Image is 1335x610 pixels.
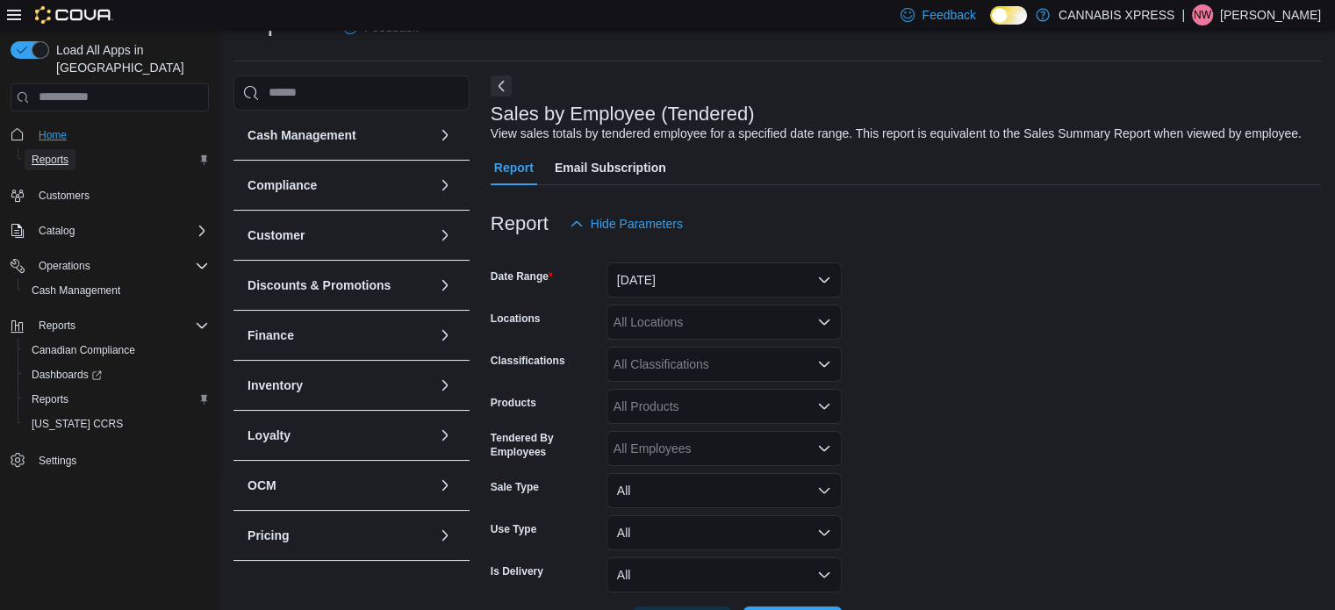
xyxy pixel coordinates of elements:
h3: Sales by Employee (Tendered) [491,104,755,125]
button: Catalog [32,220,82,241]
span: Feedback [922,6,975,24]
button: Operations [4,254,216,278]
span: Reports [32,315,209,336]
span: Email Subscription [555,150,666,185]
h3: Customer [248,226,305,244]
button: Catalog [4,219,216,243]
label: Use Type [491,522,536,536]
a: Customers [32,185,97,206]
span: Home [32,124,209,146]
button: Open list of options [817,315,831,329]
input: Dark Mode [990,6,1027,25]
button: All [606,473,842,508]
span: Settings [39,454,76,468]
button: Loyalty [248,427,431,444]
h3: Pricing [248,527,289,544]
a: Home [32,125,74,146]
button: OCM [248,477,431,494]
button: OCM [434,475,456,496]
button: Cash Management [434,125,456,146]
label: Tendered By Employees [491,431,599,459]
button: Open list of options [817,441,831,456]
a: Dashboards [18,362,216,387]
button: [US_STATE] CCRS [18,412,216,436]
button: Hide Parameters [563,206,690,241]
div: Nadia Wilson [1192,4,1213,25]
button: Reports [4,313,216,338]
label: Date Range [491,269,553,283]
button: Compliance [248,176,431,194]
a: Cash Management [25,280,127,301]
span: Settings [32,449,209,470]
button: Finance [248,327,431,344]
span: Home [39,128,67,142]
button: Open list of options [817,357,831,371]
button: Reports [18,387,216,412]
button: Discounts & Promotions [248,276,431,294]
h3: Discounts & Promotions [248,276,391,294]
div: View sales totals by tendered employee for a specified date range. This report is equivalent to t... [491,125,1302,143]
img: Cova [35,6,113,24]
span: Reports [32,392,68,406]
a: Settings [32,450,83,471]
span: NW [1194,4,1211,25]
label: Classifications [491,354,565,368]
button: Loyalty [434,425,456,446]
button: Finance [434,325,456,346]
a: Canadian Compliance [25,340,142,361]
button: Inventory [434,375,456,396]
button: Open list of options [817,399,831,413]
button: All [606,515,842,550]
button: Reports [18,147,216,172]
h3: Cash Management [248,126,356,144]
span: Washington CCRS [25,413,209,434]
h3: Report [491,213,549,234]
nav: Complex example [11,115,209,519]
a: Reports [25,389,75,410]
span: Cash Management [32,283,120,298]
button: [DATE] [606,262,842,298]
a: Dashboards [25,364,109,385]
span: Customers [32,184,209,206]
span: Operations [39,259,90,273]
span: Dashboards [25,364,209,385]
p: CANNABIS XPRESS [1059,4,1174,25]
button: All [606,557,842,592]
button: Discounts & Promotions [434,275,456,296]
button: Compliance [434,175,456,196]
span: Cash Management [25,280,209,301]
span: Reports [32,153,68,167]
h3: Compliance [248,176,317,194]
span: Reports [25,389,209,410]
span: [US_STATE] CCRS [32,417,123,431]
a: Reports [25,149,75,170]
label: Is Delivery [491,564,543,578]
a: [US_STATE] CCRS [25,413,130,434]
button: Next [491,75,512,97]
label: Locations [491,312,541,326]
h3: Inventory [248,377,303,394]
span: Canadian Compliance [25,340,209,361]
label: Products [491,396,536,410]
button: Canadian Compliance [18,338,216,362]
span: Reports [25,149,209,170]
button: Home [4,122,216,147]
span: Operations [32,255,209,276]
button: Cash Management [18,278,216,303]
p: | [1181,4,1185,25]
h3: Loyalty [248,427,291,444]
span: Dashboards [32,368,102,382]
span: Report [494,150,534,185]
button: Pricing [248,527,431,544]
p: [PERSON_NAME] [1220,4,1321,25]
button: Pricing [434,525,456,546]
span: Catalog [39,224,75,238]
h3: OCM [248,477,276,494]
button: Customer [248,226,431,244]
span: Customers [39,189,90,203]
span: Reports [39,319,75,333]
label: Sale Type [491,480,539,494]
button: Reports [32,315,83,336]
span: Catalog [32,220,209,241]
